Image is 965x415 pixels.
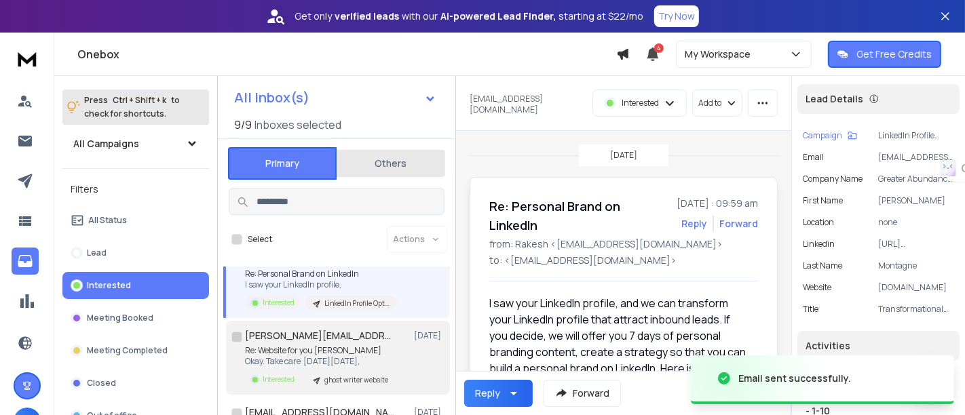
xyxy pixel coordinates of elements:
[878,195,954,206] p: [PERSON_NAME]
[878,239,954,250] p: [URL][DOMAIN_NAME]
[610,150,637,161] p: [DATE]
[263,374,295,384] p: Interested
[828,41,941,68] button: Get Free Credits
[878,260,954,271] p: Montagne
[797,331,960,361] div: Activities
[489,237,758,251] p: from: Rakesh <[EMAIL_ADDRESS][DOMAIN_NAME]>
[803,260,842,271] p: Last Name
[88,215,127,226] p: All Status
[489,197,668,235] h1: Re: Personal Brand on LinkedIn
[62,130,209,157] button: All Campaigns
[73,137,139,151] h1: All Campaigns
[111,92,168,108] span: Ctrl + Shift + k
[698,98,721,108] p: Add to
[544,380,621,407] button: Forward
[87,280,131,291] p: Interested
[234,117,252,133] span: 9 / 9
[254,117,341,133] h3: Inboxes selected
[62,370,209,397] button: Closed
[622,98,659,108] p: Interested
[658,9,695,23] p: Try Now
[878,304,954,315] p: Transformational Life Coach/ EFT Wellness Coach/and soon retiring OB/GYN Nurse Practitioner
[878,130,954,141] p: LinkedIn Profile Optimization - COACH - [GEOGRAPHIC_DATA] - 1-10
[245,279,398,290] p: I saw your LinkedIn profile,
[685,47,756,61] p: My Workspace
[803,282,831,293] p: website
[878,282,954,293] p: [DOMAIN_NAME]
[654,5,699,27] button: Try Now
[87,378,116,389] p: Closed
[245,329,394,342] h1: [PERSON_NAME][EMAIL_ADDRESS][DOMAIN_NAME]
[62,272,209,299] button: Interested
[84,94,180,121] p: Press to check for shortcuts.
[803,304,818,315] p: title
[248,234,272,245] label: Select
[803,195,843,206] p: First Name
[440,9,556,23] strong: AI-powered Lead Finder,
[62,337,209,364] button: Meeting Completed
[489,295,747,409] div: I saw your LinkedIn profile, and we can transform your LinkedIn profile that attract inbound lead...
[414,330,444,341] p: [DATE]
[87,313,153,323] p: Meeting Booked
[878,152,954,163] p: [EMAIL_ADDRESS][DOMAIN_NAME]
[806,92,863,106] p: Lead Details
[464,380,533,407] button: Reply
[14,46,41,71] img: logo
[245,356,396,367] p: Okay. Take care [DATE][DATE],
[803,130,857,141] button: Campaign
[470,94,584,115] p: [EMAIL_ADDRESS][DOMAIN_NAME]
[803,239,835,250] p: linkedin
[234,91,309,104] h1: All Inbox(s)
[719,217,758,231] div: Forward
[324,298,390,309] p: LinkedIn Profile Optimization - COACH - [GEOGRAPHIC_DATA] - 1-10
[62,239,209,266] button: Lead
[803,152,824,163] p: Email
[62,304,209,332] button: Meeting Booked
[295,9,643,23] p: Get only with our starting at $22/mo
[228,147,337,180] button: Primary
[803,130,842,141] p: Campaign
[77,46,616,62] h1: Onebox
[681,217,707,231] button: Reply
[475,387,500,400] div: Reply
[87,248,107,258] p: Lead
[62,180,209,199] h3: Filters
[245,269,398,279] p: Re: Personal Brand on LinkedIn
[878,217,954,228] p: none
[87,345,168,356] p: Meeting Completed
[878,174,954,184] p: Greater Abundance Coaching
[245,345,396,356] p: Re: Website for you [PERSON_NAME]
[738,372,851,385] div: Email sent successfully.
[335,9,399,23] strong: verified leads
[223,84,447,111] button: All Inbox(s)
[856,47,932,61] p: Get Free Credits
[803,174,863,184] p: Company Name
[324,375,388,385] p: ghost writer website
[654,43,664,53] span: 4
[803,217,834,228] p: location
[337,149,445,178] button: Others
[489,254,758,267] p: to: <[EMAIL_ADDRESS][DOMAIN_NAME]>
[677,197,758,210] p: [DATE] : 09:59 am
[263,298,295,308] p: Interested
[62,207,209,234] button: All Status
